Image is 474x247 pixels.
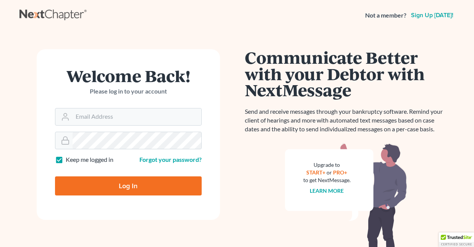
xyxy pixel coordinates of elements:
a: Learn more [310,187,344,194]
div: to get NextMessage. [303,176,351,184]
strong: Not a member? [365,11,406,20]
div: Upgrade to [303,161,351,169]
input: Email Address [73,108,201,125]
a: START+ [306,169,325,176]
h1: Communicate Better with your Debtor with NextMessage [245,49,447,98]
p: Please log in to your account [55,87,202,96]
input: Log In [55,176,202,195]
h1: Welcome Back! [55,68,202,84]
a: Sign up [DATE]! [409,12,455,18]
a: PRO+ [333,169,347,176]
span: or [327,169,332,176]
p: Send and receive messages through your bankruptcy software. Remind your client of hearings and mo... [245,107,447,134]
label: Keep me logged in [66,155,113,164]
a: Forgot your password? [139,156,202,163]
div: TrustedSite Certified [439,232,474,247]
